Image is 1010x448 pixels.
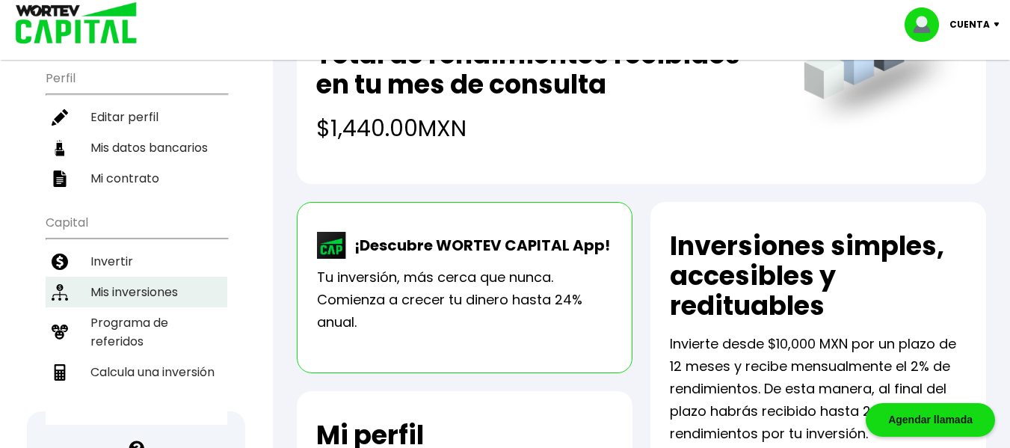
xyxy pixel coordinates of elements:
[46,206,227,425] ul: Capital
[52,364,68,381] img: calculadora-icon.17d418c4.svg
[52,254,68,270] img: invertir-icon.b3b967d7.svg
[905,7,949,42] img: profile-image
[866,403,995,437] div: Agendar llamada
[317,266,612,334] p: Tu inversión, más cerca que nunca. Comienza a crecer tu dinero hasta 24% anual.
[670,231,967,321] h2: Inversiones simples, accesibles y redituables
[52,109,68,126] img: editar-icon.952d3147.svg
[990,22,1010,27] img: icon-down
[46,163,227,194] a: Mi contrato
[316,40,774,99] h2: Total de rendimientos recibidos en tu mes de consulta
[670,333,967,445] p: Invierte desde $10,000 MXN por un plazo de 12 meses y recibe mensualmente el 2% de rendimientos. ...
[52,324,68,340] img: recomiendanos-icon.9b8e9327.svg
[347,234,610,257] p: ¡Descubre WORTEV CAPITAL App!
[46,307,227,357] a: Programa de referidos
[46,61,227,194] ul: Perfil
[46,357,227,387] a: Calcula una inversión
[46,102,227,132] a: Editar perfil
[316,111,774,145] h4: $1,440.00 MXN
[52,171,68,187] img: contrato-icon.f2db500c.svg
[317,232,347,259] img: wortev-capital-app-icon
[949,13,990,36] p: Cuenta
[52,140,68,156] img: datos-icon.10cf9172.svg
[52,284,68,301] img: inversiones-icon.6695dc30.svg
[46,132,227,163] a: Mis datos bancarios
[46,277,227,307] a: Mis inversiones
[46,246,227,277] a: Invertir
